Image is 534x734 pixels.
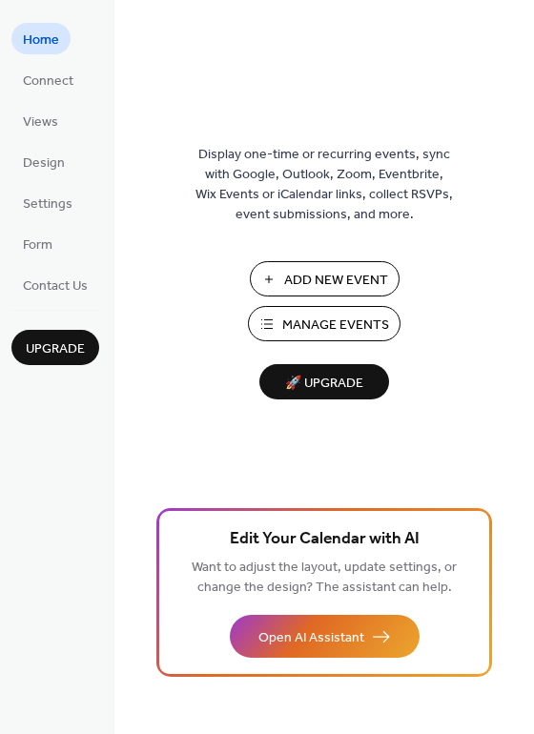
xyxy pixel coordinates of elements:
[230,526,420,553] span: Edit Your Calendar with AI
[11,269,99,300] a: Contact Us
[23,194,72,214] span: Settings
[23,276,88,296] span: Contact Us
[282,316,389,336] span: Manage Events
[23,71,73,92] span: Connect
[26,339,85,359] span: Upgrade
[23,112,58,133] span: Views
[23,153,65,173] span: Design
[271,371,378,397] span: 🚀 Upgrade
[11,64,85,95] a: Connect
[250,261,400,296] button: Add New Event
[23,235,52,255] span: Form
[258,628,364,648] span: Open AI Assistant
[11,146,76,177] a: Design
[11,187,84,218] a: Settings
[11,330,99,365] button: Upgrade
[259,364,389,399] button: 🚀 Upgrade
[230,615,420,658] button: Open AI Assistant
[23,31,59,51] span: Home
[195,145,453,225] span: Display one-time or recurring events, sync with Google, Outlook, Zoom, Eventbrite, Wix Events or ...
[11,105,70,136] a: Views
[11,23,71,54] a: Home
[11,228,64,259] a: Form
[248,306,400,341] button: Manage Events
[192,555,457,601] span: Want to adjust the layout, update settings, or change the design? The assistant can help.
[284,271,388,291] span: Add New Event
